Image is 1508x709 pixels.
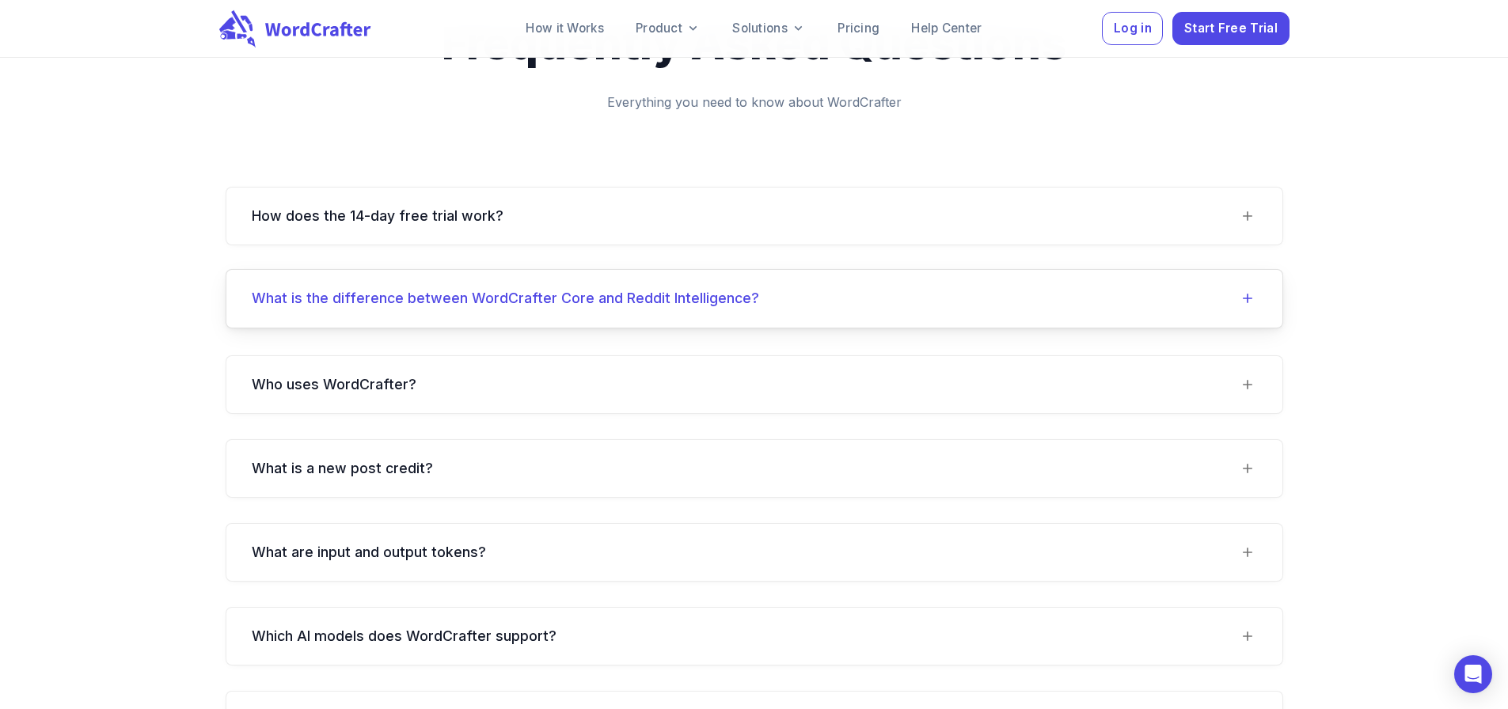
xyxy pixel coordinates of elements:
div: What is the difference between WordCrafter Core and Reddit Intelligence? [226,270,1282,327]
div: What is a new post credit? [226,440,1282,497]
h6: Who uses WordCrafter? [252,375,416,394]
span: Log in [1114,18,1152,40]
div: Open Intercom Messenger [1454,655,1492,693]
div: What are input and output tokens? [226,524,1282,581]
h6: Which AI models does WordCrafter support? [252,627,556,646]
h6: How does the 14-day free trial work? [252,207,503,226]
div: Who uses WordCrafter? [226,356,1282,413]
h6: What is a new post credit? [252,459,433,478]
button: Log in [1102,12,1163,46]
button: Start Free Trial [1172,12,1289,46]
a: Help Center [898,13,994,44]
h6: What are input and output tokens? [252,543,486,562]
h6: What is the difference between WordCrafter Core and Reddit Intelligence? [252,289,759,308]
div: How does the 14-day free trial work? [226,188,1282,245]
a: Solutions [720,13,819,44]
span: Start Free Trial [1184,18,1278,40]
a: How it Works [513,13,617,44]
a: Pricing [825,13,892,44]
div: Which AI models does WordCrafter support? [226,608,1282,665]
h6: Everything you need to know about WordCrafter [607,93,902,149]
a: Product [623,13,713,44]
